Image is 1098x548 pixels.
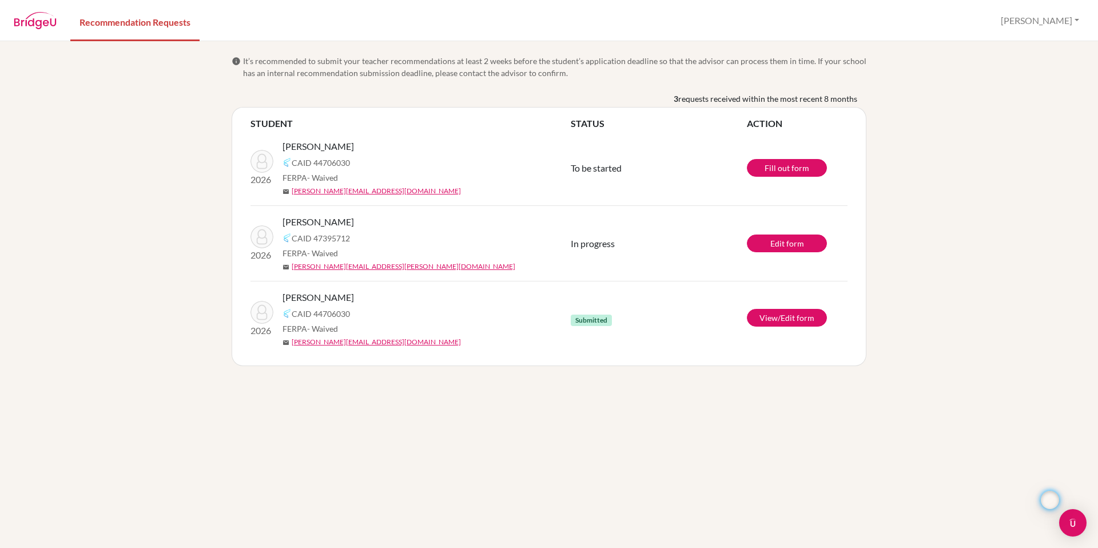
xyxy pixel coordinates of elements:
[678,93,857,105] span: requests received within the most recent 8 months
[571,117,747,130] th: STATUS
[70,2,200,41] a: Recommendation Requests
[283,233,292,243] img: Common App logo
[292,337,461,347] a: [PERSON_NAME][EMAIL_ADDRESS][DOMAIN_NAME]
[283,323,338,335] span: FERPA
[243,55,866,79] span: It’s recommended to submit your teacher recommendations at least 2 weeks before the student’s app...
[747,159,827,177] a: Fill out form
[250,248,273,262] p: 2026
[292,232,350,244] span: CAID 47395712
[250,225,273,248] img: Voeltz, Isabella
[283,215,354,229] span: [PERSON_NAME]
[571,162,622,173] span: To be started
[674,93,678,105] b: 3
[283,172,338,184] span: FERPA
[747,117,848,130] th: ACTION
[307,173,338,182] span: - Waived
[250,150,273,173] img: Borkhuis, Mariana
[250,324,273,337] p: 2026
[571,315,612,326] span: Submitted
[292,157,350,169] span: CAID 44706030
[283,158,292,167] img: Common App logo
[283,291,354,304] span: [PERSON_NAME]
[996,10,1084,31] button: [PERSON_NAME]
[283,264,289,271] span: mail
[292,186,461,196] a: [PERSON_NAME][EMAIL_ADDRESS][DOMAIN_NAME]
[307,248,338,258] span: - Waived
[283,339,289,346] span: mail
[250,301,273,324] img: Borkhuis, Mariana
[283,188,289,195] span: mail
[232,57,241,66] span: info
[292,261,515,272] a: [PERSON_NAME][EMAIL_ADDRESS][PERSON_NAME][DOMAIN_NAME]
[283,140,354,153] span: [PERSON_NAME]
[747,309,827,327] a: View/Edit form
[571,238,615,249] span: In progress
[1059,509,1087,537] div: Open Intercom Messenger
[283,309,292,318] img: Common App logo
[292,308,350,320] span: CAID 44706030
[250,173,273,186] p: 2026
[307,324,338,333] span: - Waived
[283,247,338,259] span: FERPA
[14,12,57,29] img: BridgeU logo
[747,235,827,252] a: Edit form
[250,117,571,130] th: STUDENT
